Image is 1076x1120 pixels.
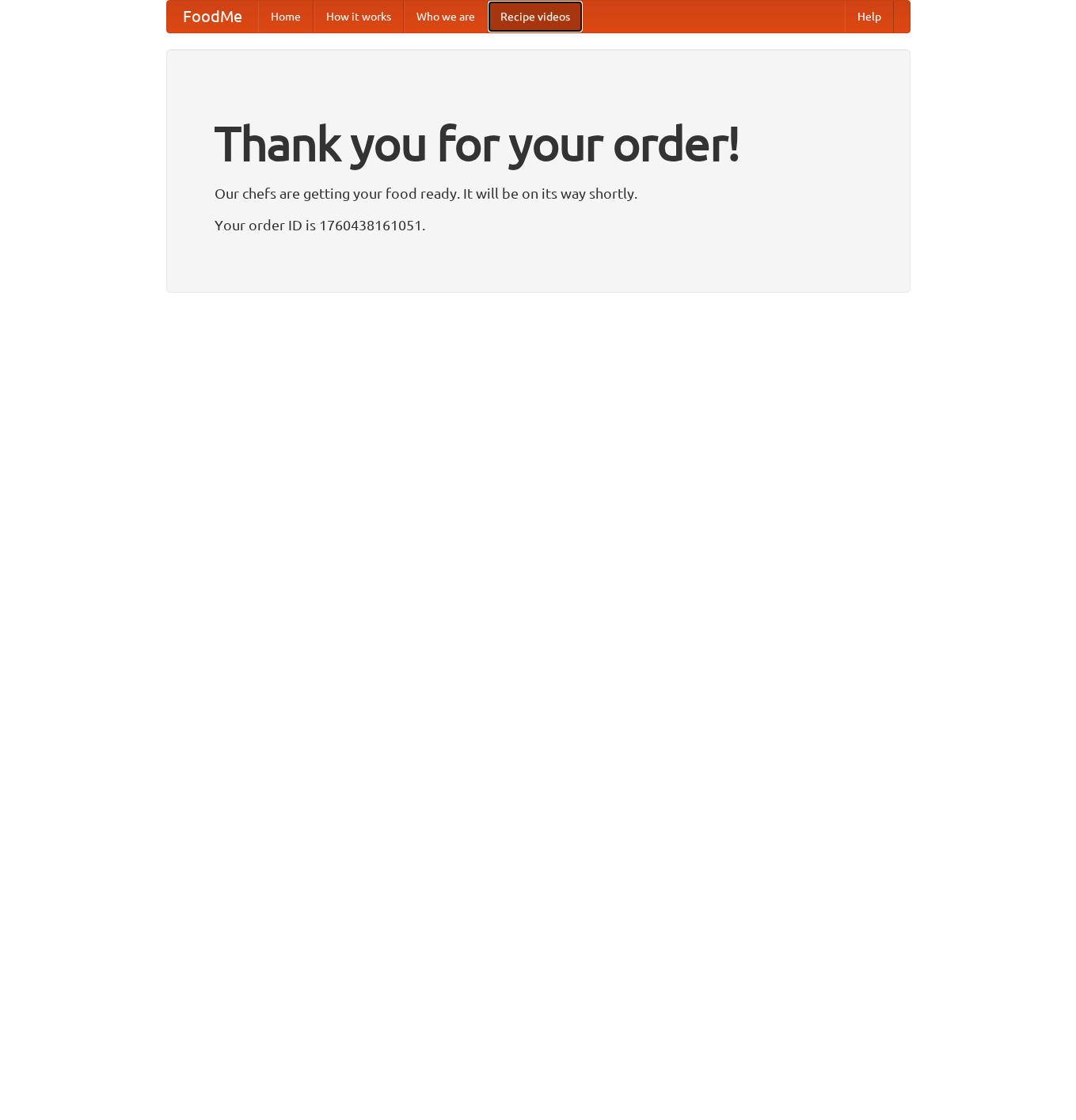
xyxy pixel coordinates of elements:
[215,105,862,181] h1: Thank you for your order!
[488,1,583,32] a: Recipe videos
[215,213,862,237] p: Your order ID is 1760438161051.
[215,181,862,205] p: Our chefs are getting your food ready. It will be on its way shortly.
[845,1,894,32] a: Help
[404,1,488,32] a: Who we are
[258,1,314,32] a: Home
[314,1,404,32] a: How it works
[167,1,258,32] a: FoodMe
